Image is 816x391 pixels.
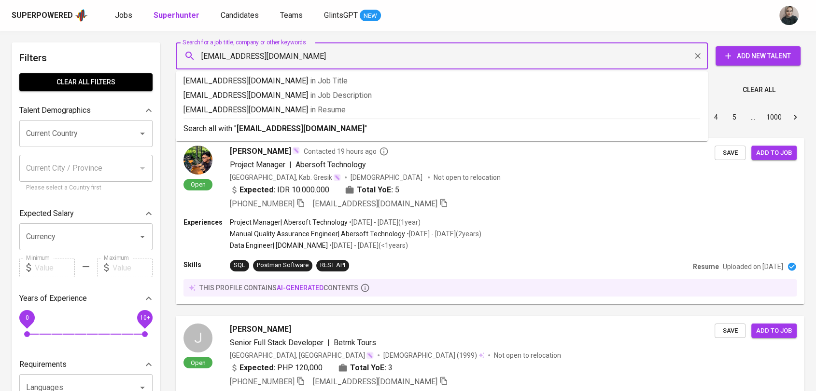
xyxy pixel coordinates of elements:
[723,262,783,271] p: Uploaded on [DATE]
[716,46,801,66] button: Add New Talent
[719,148,741,159] span: Save
[727,109,742,125] button: Go to page 5
[183,260,230,270] p: Skills
[199,283,358,293] p: this profile contains contents
[751,324,797,338] button: Add to job
[360,11,381,21] span: NEW
[25,314,28,321] span: 0
[19,50,153,66] h6: Filters
[230,199,295,208] span: [PHONE_NUMBER]
[723,50,793,62] span: Add New Talent
[313,199,437,208] span: [EMAIL_ADDRESS][DOMAIN_NAME]
[183,104,700,116] p: [EMAIL_ADDRESS][DOMAIN_NAME]
[280,10,305,22] a: Teams
[19,73,153,91] button: Clear All filters
[289,159,292,171] span: |
[183,324,212,352] div: J
[366,351,374,359] img: magic_wand.svg
[756,148,792,159] span: Add to job
[113,258,153,277] input: Value
[277,284,324,292] span: AI-generated
[183,75,700,87] p: [EMAIL_ADDRESS][DOMAIN_NAME]
[357,184,393,196] b: Total YoE:
[183,90,700,101] p: [EMAIL_ADDRESS][DOMAIN_NAME]
[230,362,323,374] div: PHP 120,000
[12,8,88,23] a: Superpoweredapp logo
[334,338,376,347] span: Betrnk Tours
[230,217,348,227] p: Project Manager | Abersoft Technology
[388,362,393,374] span: 3
[320,261,345,270] div: REST API
[230,184,329,196] div: IDR 10.000.000
[313,377,437,386] span: [EMAIL_ADDRESS][DOMAIN_NAME]
[19,289,153,308] div: Years of Experience
[230,173,341,182] div: [GEOGRAPHIC_DATA], Kab. Gresik
[350,362,386,374] b: Total YoE:
[715,146,746,161] button: Save
[327,337,330,349] span: |
[719,325,741,337] span: Save
[136,230,149,243] button: Open
[239,362,275,374] b: Expected:
[19,208,74,219] p: Expected Salary
[779,6,799,25] img: rani.kulsum@glints.com
[183,123,700,135] p: Search all with " "
[693,262,719,271] p: Resume
[351,173,424,182] span: [DEMOGRAPHIC_DATA]
[310,105,346,114] span: in Resume
[187,180,210,189] span: Open
[743,84,775,96] span: Clear All
[434,173,501,182] p: Not open to relocation
[292,147,300,154] img: magic_wand.svg
[187,359,210,367] span: Open
[230,241,328,250] p: Data Engineer | [DOMAIN_NAME]
[176,138,804,304] a: Open[PERSON_NAME]Contacted 19 hours agoProject Manager|Abersoft Technology[GEOGRAPHIC_DATA], Kab....
[140,314,150,321] span: 10+
[234,261,245,270] div: SQL
[26,183,146,193] p: Please select a Country first
[304,147,389,156] span: Contacted 19 hours ago
[257,261,309,270] div: Postman Software
[75,8,88,23] img: app logo
[708,109,724,125] button: Go to page 4
[115,10,134,22] a: Jobs
[324,10,381,22] a: GlintsGPT NEW
[19,293,87,304] p: Years of Experience
[691,49,704,63] button: Clear
[280,11,303,20] span: Teams
[763,109,785,125] button: Go to page 1000
[27,76,145,88] span: Clear All filters
[239,184,275,196] b: Expected:
[19,355,153,374] div: Requirements
[230,146,291,157] span: [PERSON_NAME]
[788,109,803,125] button: Go to next page
[756,325,792,337] span: Add to job
[310,76,348,85] span: in Job Title
[324,11,358,20] span: GlintsGPT
[328,241,408,250] p: • [DATE] - [DATE] ( <1 years )
[19,101,153,120] div: Talent Demographics
[395,184,399,196] span: 5
[19,105,91,116] p: Talent Demographics
[183,217,230,227] p: Experiences
[154,10,201,22] a: Superhunter
[751,146,797,161] button: Add to job
[383,351,484,360] div: (1999)
[230,160,285,169] span: Project Manager
[19,204,153,223] div: Expected Salary
[221,11,259,20] span: Candidates
[405,229,481,239] p: • [DATE] - [DATE] ( 2 years )
[221,10,261,22] a: Candidates
[35,258,75,277] input: Value
[383,351,457,360] span: [DEMOGRAPHIC_DATA]
[348,217,421,227] p: • [DATE] - [DATE] ( 1 year )
[183,146,212,175] img: cbf68c834ad9c1cf56d98e236c122c67.jpg
[230,229,405,239] p: Manual Quality Assurance Engineer | Abersoft Technology
[633,109,804,125] nav: pagination navigation
[230,377,295,386] span: [PHONE_NUMBER]
[379,147,389,156] svg: By Batam recruiter
[494,351,561,360] p: Not open to relocation
[333,174,341,181] img: magic_wand.svg
[115,11,132,20] span: Jobs
[230,351,374,360] div: [GEOGRAPHIC_DATA], [GEOGRAPHIC_DATA]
